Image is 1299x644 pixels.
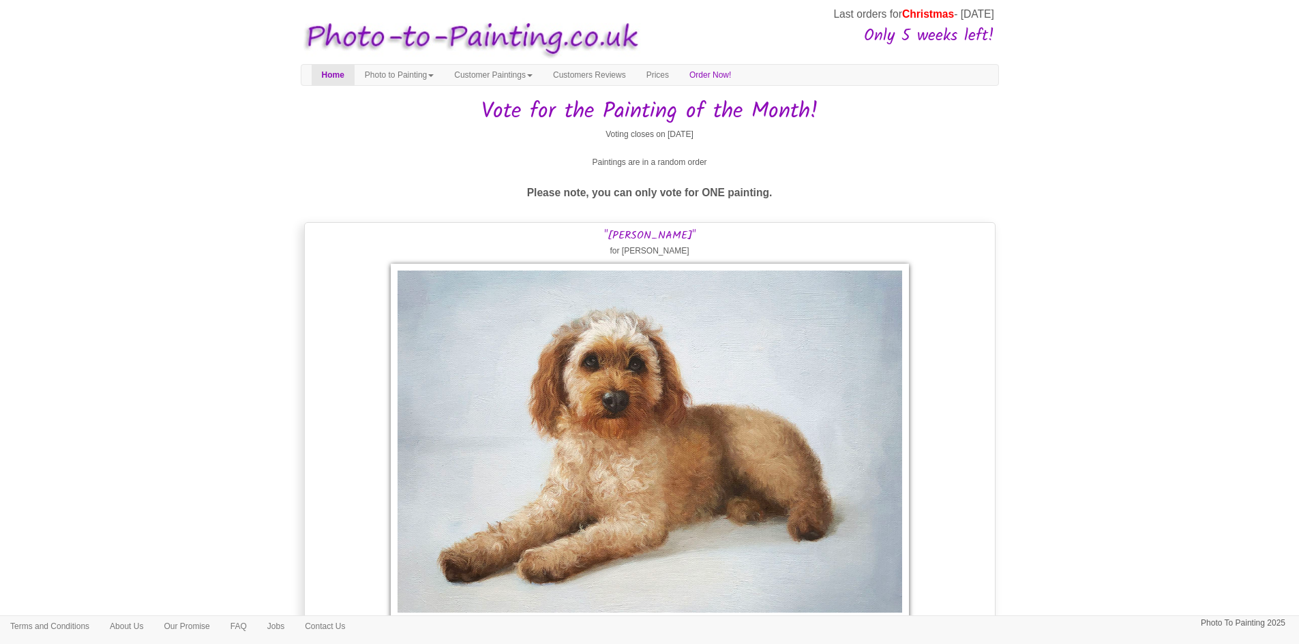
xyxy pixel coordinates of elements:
a: Order Now! [679,65,741,85]
img: Ted [391,264,909,619]
span: Last orders for - [DATE] [833,8,994,20]
a: Home [312,65,355,85]
span: Christmas [902,8,954,20]
a: Contact Us [295,616,355,637]
h1: Vote for the Painting of the Month! [301,99,999,123]
p: Photo To Painting 2025 [1201,616,1285,630]
a: Photo to Painting [355,65,444,85]
a: Jobs [257,616,295,637]
a: Our Promise [153,616,220,637]
a: Customer Paintings [444,65,543,85]
a: FAQ [220,616,257,637]
p: Please note, you can only vote for ONE painting. [301,183,999,202]
h3: "[PERSON_NAME]" [308,230,991,242]
h3: Only 5 weeks left! [645,27,994,45]
a: About Us [100,616,153,637]
img: Photo to Painting [294,12,643,65]
a: Customers Reviews [543,65,636,85]
p: Voting closes on [DATE] [301,127,999,142]
p: Paintings are in a random order [301,155,999,170]
a: Prices [636,65,679,85]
